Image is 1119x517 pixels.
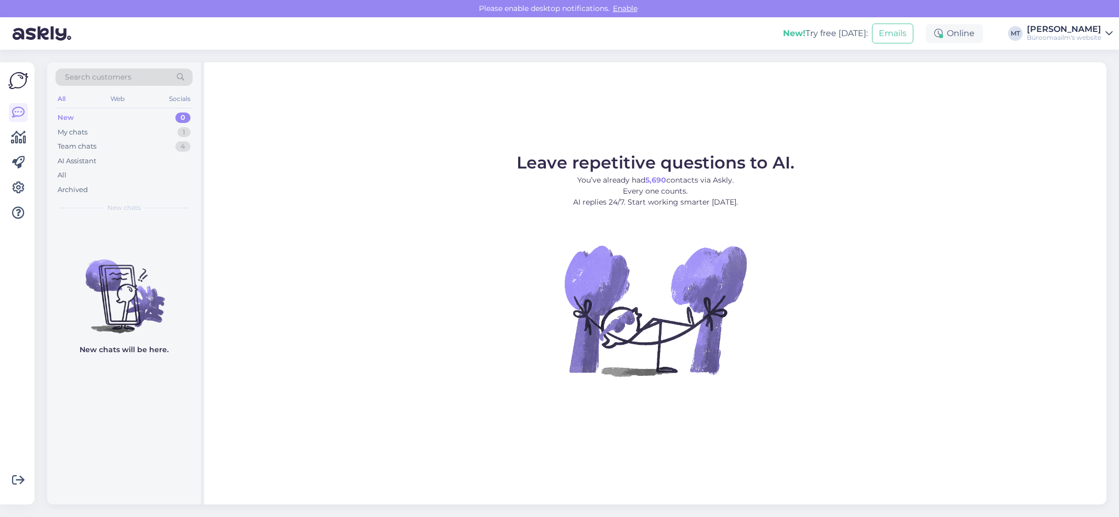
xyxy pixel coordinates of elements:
[177,127,191,138] div: 1
[1008,26,1023,41] div: MT
[1027,33,1101,42] div: Büroomaailm's website
[58,113,74,123] div: New
[65,72,131,83] span: Search customers
[47,241,201,335] img: No chats
[926,24,983,43] div: Online
[108,92,127,106] div: Web
[80,344,169,355] p: New chats will be here.
[610,4,641,13] span: Enable
[1027,25,1113,42] a: [PERSON_NAME]Büroomaailm's website
[8,71,28,91] img: Askly Logo
[167,92,193,106] div: Socials
[1027,25,1101,33] div: [PERSON_NAME]
[55,92,68,106] div: All
[517,175,795,208] p: You’ve already had contacts via Askly. Every one counts. AI replies 24/7. Start working smarter [...
[783,27,868,40] div: Try free [DATE]:
[175,113,191,123] div: 0
[517,152,795,173] span: Leave repetitive questions to AI.
[561,216,749,404] img: No Chat active
[58,185,88,195] div: Archived
[645,175,666,185] b: 5,690
[58,127,87,138] div: My chats
[872,24,913,43] button: Emails
[58,170,66,181] div: All
[783,28,805,38] b: New!
[58,156,96,166] div: AI Assistant
[107,203,141,212] span: New chats
[58,141,96,152] div: Team chats
[175,141,191,152] div: 4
